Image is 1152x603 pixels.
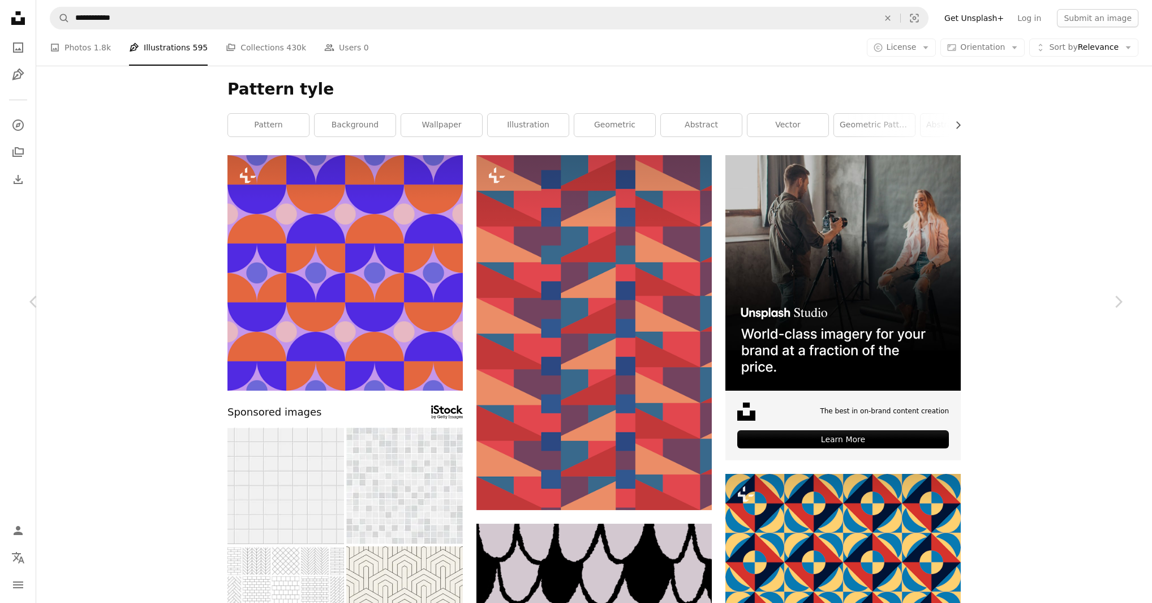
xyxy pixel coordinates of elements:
[7,63,29,86] a: Illustrations
[401,114,482,136] a: wallpaper
[7,574,29,596] button: Menu
[867,39,936,57] button: License
[1057,9,1138,27] button: Submit an image
[1029,39,1138,57] button: Sort byRelevance
[286,41,306,54] span: 430k
[7,36,29,59] a: Photos
[227,79,961,100] h1: Pattern tyle
[7,114,29,136] a: Explore
[948,114,961,136] button: scroll list to the right
[346,427,463,544] img: Tiles wall. Gray seamless mosaic. Tile pattern background with clean and elegant design for bathr...
[315,114,396,136] a: background
[324,29,369,66] a: Users 0
[7,546,29,569] button: Language
[887,42,917,52] span: License
[7,519,29,542] a: Log in / Sign up
[834,114,915,136] a: geometric pattern
[1049,42,1119,53] span: Relevance
[50,29,111,66] a: Photos 1.8k
[725,155,961,391] img: file-1715651741414-859baba4300dimage
[940,39,1025,57] button: Orientation
[227,427,344,544] img: gray tile
[725,557,961,567] a: A blue, yellow, and red geometric pattern
[574,114,655,136] a: geometric
[960,42,1005,52] span: Orientation
[228,114,309,136] a: pattern
[227,404,321,421] span: Sponsored images
[7,168,29,191] a: Download History
[901,7,928,29] button: Visual search
[747,114,828,136] a: vector
[364,41,369,54] span: 0
[488,114,569,136] a: illustration
[7,141,29,164] a: Collections
[820,407,949,416] span: The best in on-brand content creation
[1011,9,1048,27] a: Log in
[737,403,755,421] img: file-1631678316303-ed18b8b5cb9cimage
[50,7,70,29] button: Search Unsplash
[50,7,929,29] form: Find visuals sitewide
[476,327,712,337] a: An abstract geometric pattern with red, blue, and orange colors
[737,430,949,448] div: Learn More
[725,155,961,460] a: The best in on-brand content creationLearn More
[476,155,712,510] img: An abstract geometric pattern with red, blue, and orange colors
[227,155,463,391] img: A purple and orange pattern with circles
[226,29,306,66] a: Collections 430k
[921,114,1001,136] a: abstract background
[875,7,900,29] button: Clear
[227,267,463,277] a: A purple and orange pattern with circles
[94,41,111,54] span: 1.8k
[661,114,742,136] a: abstract
[1084,247,1152,356] a: Next
[1049,42,1077,52] span: Sort by
[938,9,1011,27] a: Get Unsplash+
